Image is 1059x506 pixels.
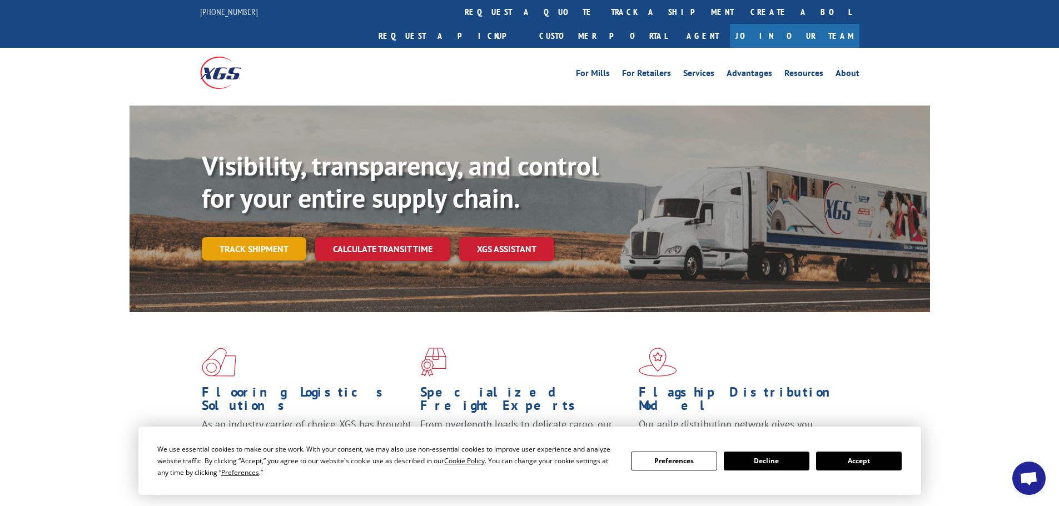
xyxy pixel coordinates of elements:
a: About [836,69,859,81]
div: We use essential cookies to make our site work. With your consent, we may also use non-essential ... [157,443,618,478]
p: From overlength loads to delicate cargo, our experienced staff knows the best way to move your fr... [420,418,630,467]
span: Preferences [221,468,259,477]
h1: Flagship Distribution Model [639,385,849,418]
button: Accept [816,452,902,470]
a: Resources [784,69,823,81]
a: Calculate transit time [315,237,450,261]
a: Track shipment [202,237,306,260]
h1: Flooring Logistics Solutions [202,385,412,418]
div: Open chat [1012,462,1046,495]
b: Visibility, transparency, and control for your entire supply chain. [202,148,599,215]
span: Our agile distribution network gives you nationwide inventory management on demand. [639,418,843,444]
img: xgs-icon-focused-on-flooring-red [420,348,446,377]
span: Cookie Policy [444,456,485,465]
a: Join Our Team [730,24,859,48]
a: Advantages [727,69,772,81]
img: xgs-icon-total-supply-chain-intelligence-red [202,348,236,377]
a: For Retailers [622,69,671,81]
button: Preferences [631,452,717,470]
a: Request a pickup [370,24,531,48]
h1: Specialized Freight Experts [420,385,630,418]
a: XGS ASSISTANT [459,237,554,261]
span: As an industry carrier of choice, XGS has brought innovation and dedication to flooring logistics... [202,418,411,457]
a: Agent [675,24,730,48]
button: Decline [724,452,809,470]
a: Services [683,69,714,81]
a: [PHONE_NUMBER] [200,6,258,17]
a: Customer Portal [531,24,675,48]
img: xgs-icon-flagship-distribution-model-red [639,348,677,377]
a: For Mills [576,69,610,81]
div: Cookie Consent Prompt [138,427,921,495]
